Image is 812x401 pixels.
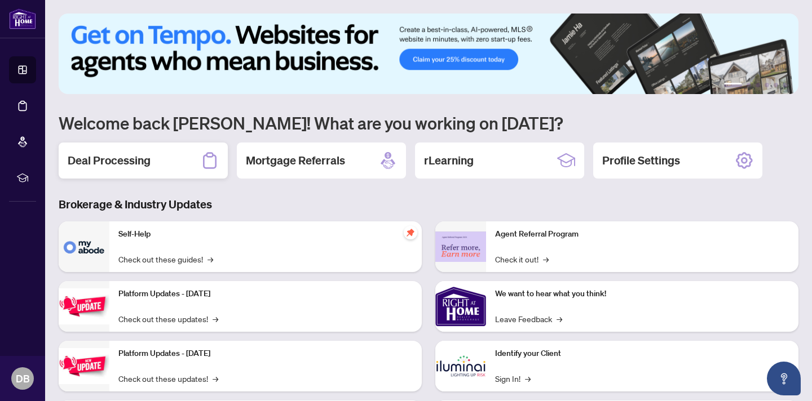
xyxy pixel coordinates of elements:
[543,253,549,265] span: →
[213,313,218,325] span: →
[495,253,549,265] a: Check it out!→
[557,313,562,325] span: →
[495,372,531,385] a: Sign In!→
[435,341,486,391] img: Identify your Client
[435,281,486,332] img: We want to hear what you think!
[767,362,801,395] button: Open asap
[783,83,787,87] button: 6
[495,313,562,325] a: Leave Feedback→
[495,288,789,300] p: We want to hear what you think!
[118,372,218,385] a: Check out these updates!→
[118,288,413,300] p: Platform Updates - [DATE]
[724,83,742,87] button: 1
[404,226,417,239] span: pushpin
[118,228,413,240] p: Self-Help
[246,153,345,168] h2: Mortgage Referrals
[59,112,798,133] h1: Welcome back [PERSON_NAME]! What are you working on [DATE]?
[756,83,760,87] button: 3
[424,153,474,168] h2: rLearning
[59,197,798,212] h3: Brokerage & Industry Updates
[525,372,531,385] span: →
[747,83,751,87] button: 2
[9,8,36,29] img: logo
[118,253,213,265] a: Check out these guides!→
[495,228,789,240] p: Agent Referral Program
[213,372,218,385] span: →
[59,348,109,384] img: Platform Updates - July 8, 2025
[59,14,798,94] img: Slide 0
[59,288,109,324] img: Platform Updates - July 21, 2025
[59,221,109,272] img: Self-Help
[765,83,769,87] button: 4
[118,347,413,360] p: Platform Updates - [DATE]
[435,231,486,262] img: Agent Referral Program
[495,347,789,360] p: Identify your Client
[118,313,218,325] a: Check out these updates!→
[208,253,213,265] span: →
[602,153,680,168] h2: Profile Settings
[68,153,151,168] h2: Deal Processing
[774,83,778,87] button: 5
[16,371,30,386] span: DB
